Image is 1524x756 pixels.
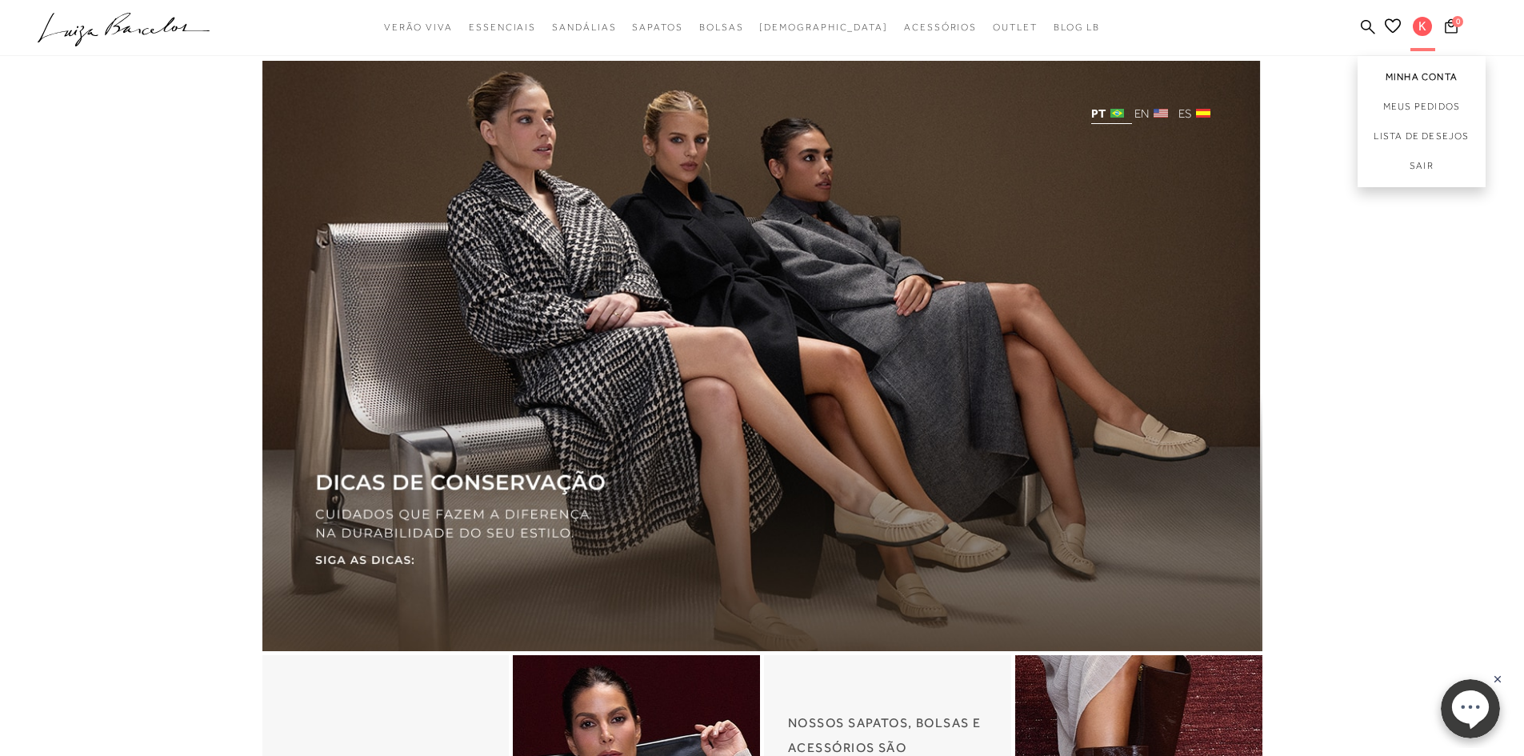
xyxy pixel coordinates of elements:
[1358,56,1486,92] a: Minha Conta
[904,22,977,33] span: Acessórios
[993,22,1038,33] span: Outlet
[1178,107,1194,120] span: ES
[1134,107,1151,120] span: EN
[552,22,616,33] span: Sandálias
[759,13,888,42] a: noSubCategoriesText
[469,13,536,42] a: categoryNavScreenReaderText
[1358,122,1486,151] a: Lista de desejos
[384,13,453,42] a: categoryNavScreenReaderText
[1054,22,1100,33] span: BLOG LB
[552,13,616,42] a: categoryNavScreenReaderText
[384,22,453,33] span: Verão Viva
[1358,92,1486,122] a: Meus Pedidos
[1054,13,1100,42] a: BLOG LB
[262,61,1262,651] img: lp-dicas-banner-desk-v4-ptbr.jpg
[1358,151,1486,187] a: Sair
[469,22,536,33] span: Essenciais
[904,13,977,42] a: categoryNavScreenReaderText
[993,13,1038,42] a: categoryNavScreenReaderText
[632,13,682,42] a: categoryNavScreenReaderText
[632,22,682,33] span: Sapatos
[1091,106,1108,120] span: PT
[699,22,744,33] span: Bolsas
[1406,16,1440,41] button: K
[699,13,744,42] a: categoryNavScreenReaderText
[1413,17,1432,36] span: K
[1440,18,1462,39] button: 0
[1452,16,1463,27] span: 0
[759,22,888,33] span: [DEMOGRAPHIC_DATA]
